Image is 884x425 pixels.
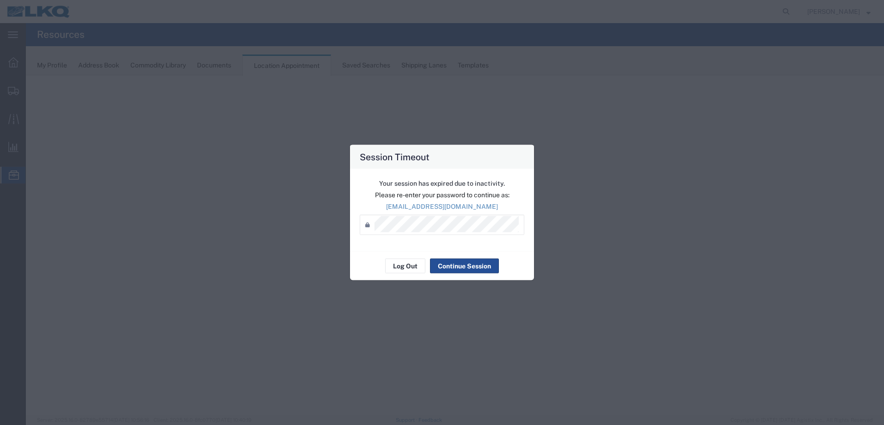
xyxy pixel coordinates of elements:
[360,190,524,200] p: Please re-enter your password to continue as:
[360,150,430,164] h4: Session Timeout
[360,179,524,188] p: Your session has expired due to inactivity.
[385,259,425,273] button: Log Out
[430,259,499,273] button: Continue Session
[360,202,524,212] p: [EMAIL_ADDRESS][DOMAIN_NAME]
